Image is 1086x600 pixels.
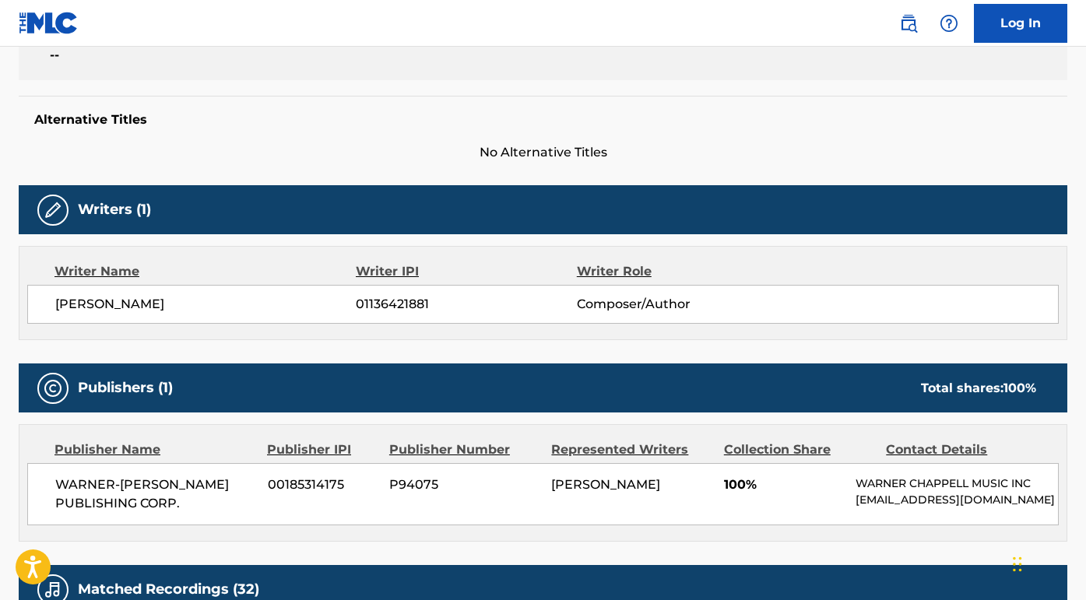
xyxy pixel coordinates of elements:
[1013,541,1022,588] div: Glisser
[50,46,300,65] span: --
[577,262,778,281] div: Writer Role
[267,440,378,459] div: Publisher IPI
[856,492,1058,508] p: [EMAIL_ADDRESS][DOMAIN_NAME]
[886,440,1037,459] div: Contact Details
[856,475,1058,492] p: WARNER CHAPPELL MUSIC INC
[268,475,378,494] span: 00185314175
[44,201,62,219] img: Writers
[893,8,924,39] a: Public Search
[1008,525,1086,600] div: Widget de chat
[933,8,965,39] div: Help
[940,14,958,33] img: help
[551,477,660,492] span: [PERSON_NAME]
[44,581,62,599] img: Matched Recordings
[921,379,1036,398] div: Total shares:
[899,14,918,33] img: search
[78,201,151,219] h5: Writers (1)
[54,262,356,281] div: Writer Name
[1008,525,1086,600] iframe: Chat Widget
[55,475,256,513] span: WARNER-[PERSON_NAME] PUBLISHING CORP.
[1003,381,1036,395] span: 100 %
[34,112,1052,128] h5: Alternative Titles
[54,440,255,459] div: Publisher Name
[551,440,712,459] div: Represented Writers
[19,143,1067,162] span: No Alternative Titles
[389,440,540,459] div: Publisher Number
[19,12,79,34] img: MLC Logo
[974,4,1067,43] a: Log In
[724,475,845,494] span: 100%
[78,379,173,397] h5: Publishers (1)
[356,295,576,314] span: 01136421881
[78,581,259,598] h5: Matched Recordings (32)
[356,262,577,281] div: Writer IPI
[389,475,539,494] span: P94075
[55,295,356,314] span: [PERSON_NAME]
[44,379,62,398] img: Publishers
[577,295,778,314] span: Composer/Author
[724,440,875,459] div: Collection Share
